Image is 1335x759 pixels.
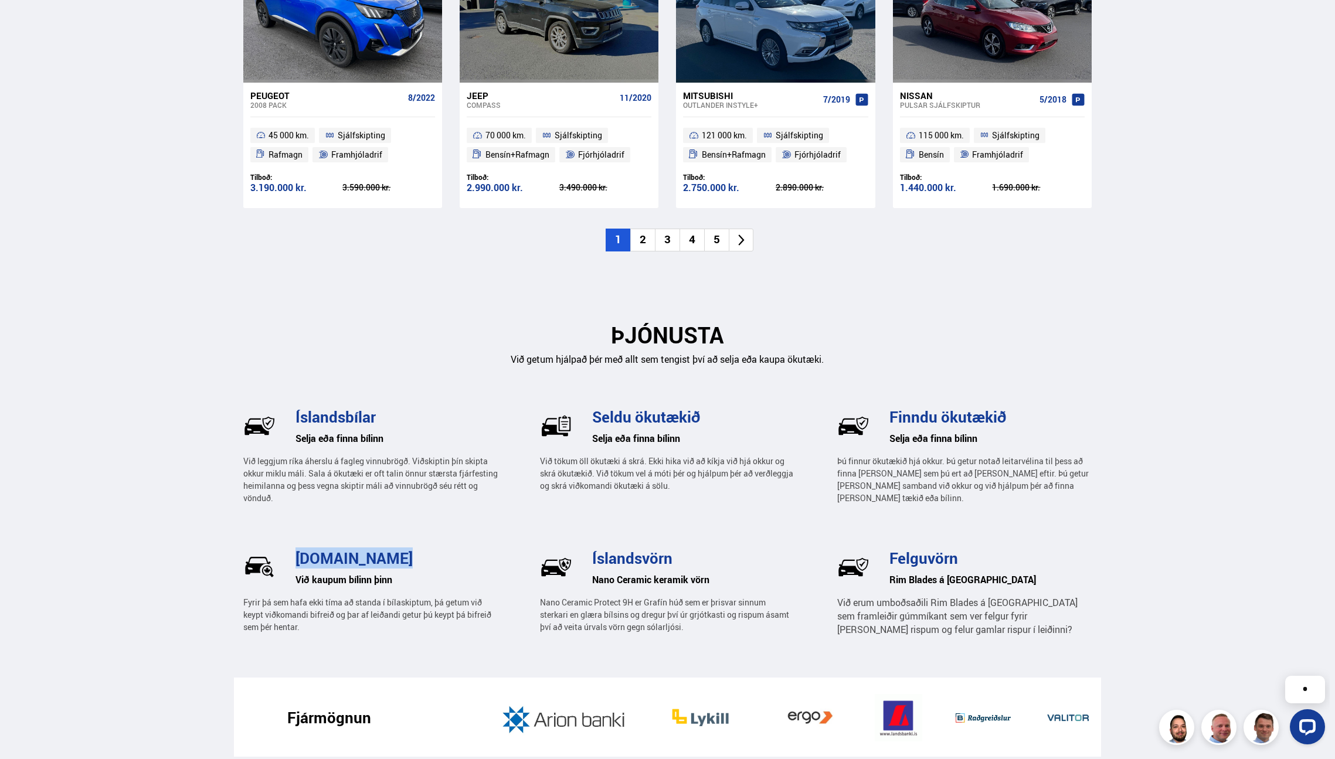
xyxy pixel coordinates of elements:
[992,128,1040,142] span: Sjálfskipting
[900,183,993,193] div: 1.440.000 kr.
[287,709,371,726] h3: Fjármögnun
[295,430,498,447] h6: Selja eða finna bílinn
[295,549,498,567] h3: [DOMAIN_NAME]
[555,128,602,142] span: Sjálfskipting
[837,410,869,442] img: BkM1h9GEeccOPUq4.svg
[776,183,868,192] div: 2.890.000 kr.
[683,173,776,182] div: Tilboð:
[342,183,435,192] div: 3.590.000 kr.
[702,128,747,142] span: 121 000 km.
[704,229,729,251] li: 5
[889,549,1092,567] h3: Felguvörn
[331,148,382,162] span: Framhjóladrif
[243,353,1092,366] p: Við getum hjálpað þér með allt sem tengist því að selja eða kaupa ökutæki.
[540,455,794,492] p: Við tökum öll ökutæki á skrá. Ekki hika við að kíkja við hjá okkur og skrá ökutækið. Við tökum ve...
[250,101,403,109] div: 2008 PACK
[676,83,875,208] a: Mitsubishi Outlander INSTYLE+ 7/2019 121 000 km. Sjálfskipting Bensín+Rafmagn Fjórhjóladrif Tilbo...
[889,430,1092,447] h6: Selja eða finna bílinn
[683,183,776,193] div: 2.750.000 kr.
[972,148,1023,162] span: Framhjóladrif
[776,128,823,142] span: Sjálfskipting
[837,551,869,583] img: wj-tEQaV63q7uWzm.svg
[893,83,1092,208] a: Nissan Pulsar SJÁLFSKIPTUR 5/2018 115 000 km. Sjálfskipting Bensín Framhjóladrif Tilboð: 1.440.00...
[250,90,403,101] div: Peugeot
[592,430,794,447] h6: Selja eða finna bílinn
[606,229,630,251] li: 1
[408,93,435,103] span: 8/2022
[467,183,559,193] div: 2.990.000 kr.
[578,148,624,162] span: Fjórhjóladrif
[540,596,794,633] p: Nano Ceramic Protect 9H er Grafín húð sem er þrisvar sinnum sterkari en glæra bílsins og dregur þ...
[889,408,1092,426] h3: Finndu ökutækið
[485,128,526,142] span: 70 000 km.
[992,183,1085,192] div: 1.690.000 kr.
[269,128,309,142] span: 45 000 km.
[683,90,818,101] div: Mitsubishi
[250,173,343,182] div: Tilboð:
[889,571,1092,588] h6: Rim Blades á [GEOGRAPHIC_DATA]
[1040,95,1066,104] span: 5/2018
[592,571,794,588] h6: Nano Ceramic keramik vörn
[467,90,615,101] div: Jeep
[900,101,1035,109] div: Pulsar SJÁLFSKIPTUR
[243,596,498,633] p: Fyrir þá sem hafa ekki tíma að standa í bílaskiptum, þá getum við keypt viðkomandi bifreið og þar...
[460,83,658,208] a: Jeep Compass 11/2020 70 000 km. Sjálfskipting Bensín+Rafmagn Fjórhjóladrif Tilboð: 2.990.000 kr. ...
[767,694,854,741] img: vb19vGOeIT05djEB.jpg
[900,90,1035,101] div: Nissan
[919,128,964,142] span: 115 000 km.
[467,173,559,182] div: Tilboð:
[338,128,385,142] span: Sjálfskipting
[243,551,276,583] img: _UrlRxxciTm4sq1N.svg
[823,95,850,104] span: 7/2019
[243,410,276,442] img: wj-tEQaV63q7uWzm.svg
[1161,712,1196,747] img: nhp88E3Fdnt1Opn2.png
[680,229,704,251] li: 4
[592,408,794,426] h3: Seldu ökutækið
[794,148,841,162] span: Fjórhjóladrif
[295,408,498,426] h3: Íslandsbílar
[250,183,343,193] div: 3.190.000 kr.
[837,596,1078,636] span: Við erum umboðsaðili Rim Blades á [GEOGRAPHIC_DATA] sem framleiðir gúmmíkant sem ver felgur fyrir...
[295,571,498,588] h6: Við kaupum bílinn þinn
[702,148,766,162] span: Bensín+Rafmagn
[592,549,794,567] h3: Íslandsvörn
[243,322,1092,348] h2: ÞJÓNUSTA
[655,229,680,251] li: 3
[467,101,615,109] div: Compass
[919,148,944,162] span: Bensín
[559,183,652,192] div: 3.490.000 kr.
[837,455,1092,504] p: Þú finnur ökutækið hjá okkur. Þú getur notað leitarvélina til þess að finna [PERSON_NAME] sem þú ...
[243,83,442,208] a: Peugeot 2008 PACK 8/2022 45 000 km. Sjálfskipting Rafmagn Framhjóladrif Tilboð: 3.190.000 kr. 3.5...
[683,101,818,109] div: Outlander INSTYLE+
[243,455,498,504] p: Við leggjum ríka áherslu á fagleg vinnubrögð. Viðskiptin þín skipta okkur miklu máli. Sala á ökut...
[900,173,993,182] div: Tilboð:
[620,93,651,103] span: 11/2020
[540,551,572,583] img: Pf5Ax2cCE_PAlAL1.svg
[1166,655,1330,754] iframe: LiveChat chat widget
[540,410,572,442] img: U-P77hVsr2UxK2Mi.svg
[498,694,634,741] img: JD2k8JnpGOQahQK4.jpg
[269,148,303,162] span: Rafmagn
[485,148,549,162] span: Bensín+Rafmagn
[630,229,655,251] li: 2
